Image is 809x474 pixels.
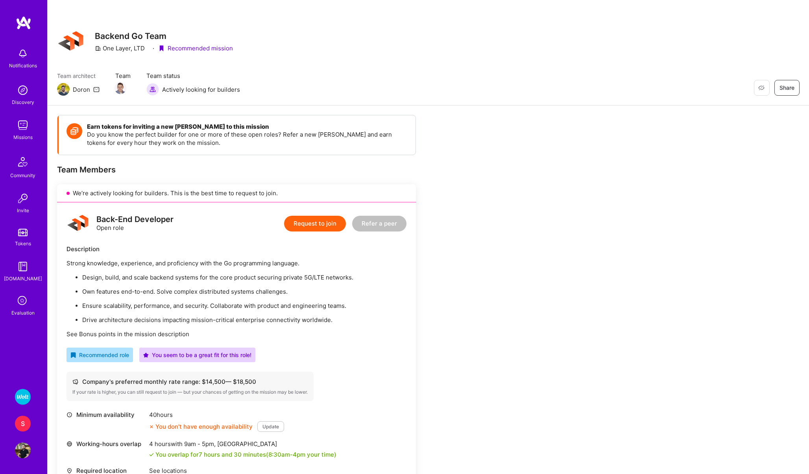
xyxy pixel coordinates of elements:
[72,378,308,386] div: Company's preferred monthly rate range: $ 14,500 — $ 18,500
[149,452,154,457] i: icon Check
[66,468,72,474] i: icon Location
[13,133,33,141] div: Missions
[155,450,336,459] div: You overlap for 7 hours and 30 minutes ( your time)
[13,152,32,171] img: Community
[18,229,28,236] img: tokens
[158,45,164,52] i: icon PurpleRibbon
[4,274,42,283] div: [DOMAIN_NAME]
[15,259,31,274] img: guide book
[149,424,154,429] i: icon CloseOrange
[93,86,100,93] i: icon Mail
[15,294,30,309] i: icon SelectionTeam
[82,316,406,324] p: Drive architecture decisions impacting mission-critical enterprise connectivity worldwide.
[143,352,149,358] i: icon PurpleStar
[9,61,37,70] div: Notifications
[779,84,794,92] span: Share
[66,441,72,447] i: icon World
[13,443,33,458] a: User Avatar
[73,85,90,94] div: Doron
[72,389,308,395] div: If your rate is higher, you can still request to join — but your chances of getting on the missio...
[15,117,31,133] img: teamwork
[115,82,126,94] img: Team Member Avatar
[66,212,90,235] img: logo
[66,440,145,448] div: Working-hours overlap
[57,72,100,80] span: Team architect
[57,165,416,175] div: Team Members
[82,273,406,281] p: Design, build, and scale backend systems for the core product securing private 5G/LTE networks.
[146,83,159,96] img: Actively looking for builders
[158,44,233,52] div: Recommended mission
[57,83,70,96] img: Team Architect
[82,302,406,310] p: Ensure scalability, performance, and security. Collaborate with product and engineering teams.
[66,330,406,338] p: See Bonus points in the mission description
[95,45,101,52] i: icon CompanyGray
[72,379,78,385] i: icon Cash
[149,411,284,419] div: 40 hours
[149,440,336,448] div: 4 hours with [GEOGRAPHIC_DATA]
[95,44,145,52] div: One Layer, LTD
[57,184,416,202] div: We’re actively looking for builders. This is the best time to request to join.
[16,16,31,30] img: logo
[87,130,408,147] p: Do you know the perfect builder for one or more of these open roles? Refer a new [PERSON_NAME] an...
[146,72,240,80] span: Team status
[15,416,31,431] div: S
[183,440,217,448] span: 9am - 5pm ,
[70,351,129,359] div: Recommended role
[66,245,406,253] div: Description
[66,412,72,418] i: icon Clock
[162,85,240,94] span: Actively looking for builders
[13,416,33,431] a: S
[15,191,31,206] img: Invite
[87,123,408,130] h4: Earn tokens for inviting a new [PERSON_NAME] to this mission
[115,72,131,80] span: Team
[15,389,31,405] img: Wolt - Fintech: Payments Expansion Team
[96,215,174,224] div: Back-End Developer
[70,352,76,358] i: icon RecommendedBadge
[15,239,31,248] div: Tokens
[66,123,82,139] img: Token icon
[12,98,34,106] div: Discovery
[268,451,305,458] span: 8:30am - 4pm
[15,443,31,458] img: User Avatar
[758,85,765,91] i: icon EyeClosed
[66,411,145,419] div: Minimum availability
[10,171,35,180] div: Community
[13,389,33,405] a: Wolt - Fintech: Payments Expansion Team
[95,31,233,41] h3: Backend Go Team
[96,215,174,232] div: Open role
[11,309,35,317] div: Evaluation
[153,44,154,52] div: ·
[774,80,800,96] button: Share
[66,259,406,267] p: Strong knowledge, experience, and proficiency with the Go programming language.
[15,82,31,98] img: discovery
[149,422,253,431] div: You don’t have enough availability
[257,421,284,432] button: Update
[284,216,346,231] button: Request to join
[57,28,85,56] img: Company Logo
[15,46,31,61] img: bell
[82,287,406,296] p: Own features end-to-end. Solve complex distributed systems challenges.
[115,81,126,95] a: Team Member Avatar
[17,206,29,215] div: Invite
[352,216,406,231] button: Refer a peer
[143,351,251,359] div: You seem to be a great fit for this role!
